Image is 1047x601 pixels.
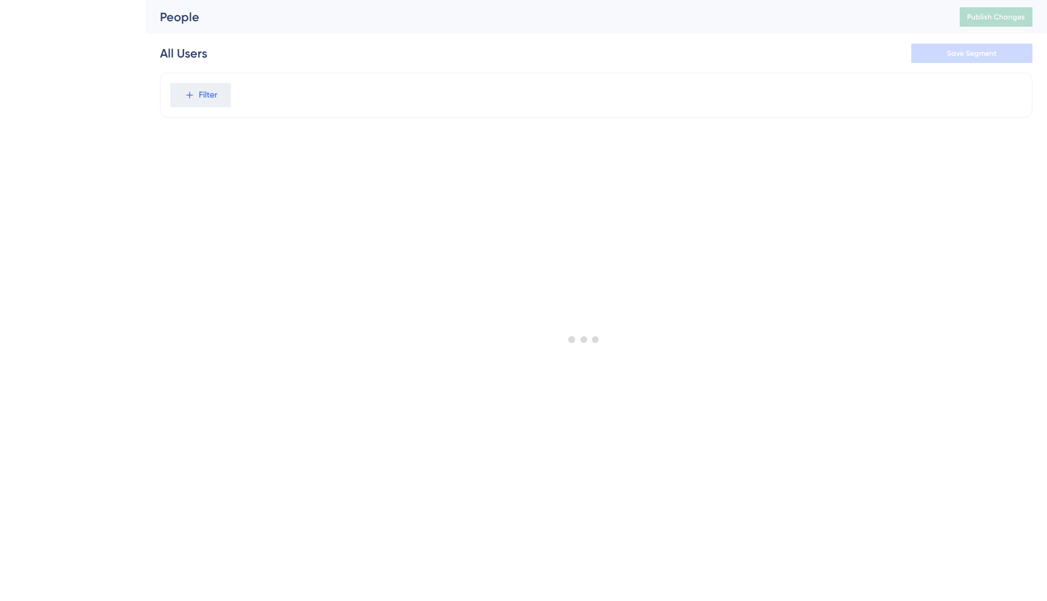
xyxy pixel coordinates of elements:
span: Save Segment [947,48,997,58]
button: Save Segment [911,44,1032,63]
button: Publish Changes [960,7,1032,27]
div: People [160,8,929,25]
span: Publish Changes [967,12,1025,22]
div: All Users [160,45,207,62]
